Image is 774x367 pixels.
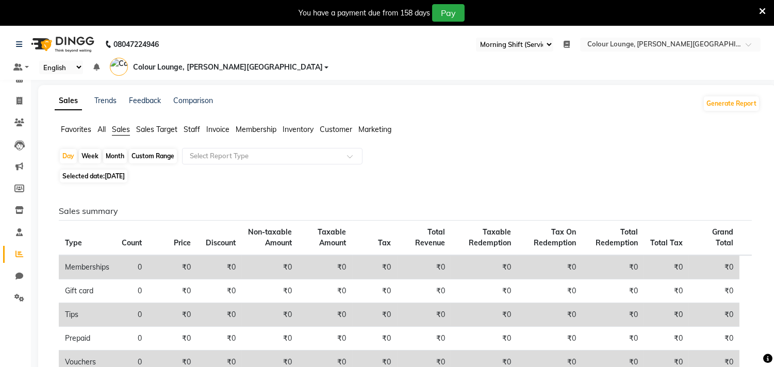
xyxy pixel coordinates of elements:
[206,238,236,247] span: Discount
[469,227,511,247] span: Taxable Redemption
[398,255,451,279] td: ₹0
[451,255,517,279] td: ₹0
[242,279,298,303] td: ₹0
[650,238,683,247] span: Total Tax
[451,327,517,351] td: ₹0
[398,279,451,303] td: ₹0
[242,255,298,279] td: ₹0
[415,227,445,247] span: Total Revenue
[174,238,191,247] span: Price
[59,303,116,327] td: Tips
[353,279,398,303] td: ₹0
[644,255,689,279] td: ₹0
[517,279,582,303] td: ₹0
[59,255,116,279] td: Memberships
[378,238,391,247] span: Tax
[184,125,200,134] span: Staff
[517,303,582,327] td: ₹0
[689,327,739,351] td: ₹0
[60,170,127,182] span: Selected date:
[353,327,398,351] td: ₹0
[298,255,352,279] td: ₹0
[197,279,242,303] td: ₹0
[59,279,116,303] td: Gift card
[197,303,242,327] td: ₹0
[644,303,689,327] td: ₹0
[173,96,213,105] a: Comparison
[59,327,116,351] td: Prepaid
[26,30,97,59] img: logo
[116,255,148,279] td: 0
[689,255,739,279] td: ₹0
[129,149,177,163] div: Custom Range
[148,279,197,303] td: ₹0
[689,303,739,327] td: ₹0
[55,92,82,110] a: Sales
[113,30,159,59] b: 08047224946
[582,303,644,327] td: ₹0
[105,172,125,180] span: [DATE]
[358,125,391,134] span: Marketing
[116,327,148,351] td: 0
[148,303,197,327] td: ₹0
[299,8,430,19] div: You have a payment due from 158 days
[116,279,148,303] td: 0
[148,327,197,351] td: ₹0
[148,255,197,279] td: ₹0
[122,238,142,247] span: Count
[353,303,398,327] td: ₹0
[79,149,101,163] div: Week
[320,125,352,134] span: Customer
[197,255,242,279] td: ₹0
[689,279,739,303] td: ₹0
[298,279,352,303] td: ₹0
[94,96,117,105] a: Trends
[298,303,352,327] td: ₹0
[582,255,644,279] td: ₹0
[136,125,177,134] span: Sales Target
[318,227,347,247] span: Taxable Amount
[242,327,298,351] td: ₹0
[644,327,689,351] td: ₹0
[432,4,465,22] button: Pay
[110,58,128,76] img: Colour Lounge, Lawrence Road
[61,125,91,134] span: Favorites
[712,227,733,247] span: Grand Total
[197,327,242,351] td: ₹0
[112,125,130,134] span: Sales
[60,149,77,163] div: Day
[582,327,644,351] td: ₹0
[236,125,276,134] span: Membership
[704,96,759,111] button: Generate Report
[133,62,323,73] span: Colour Lounge, [PERSON_NAME][GEOGRAPHIC_DATA]
[298,327,352,351] td: ₹0
[451,279,517,303] td: ₹0
[644,279,689,303] td: ₹0
[353,255,398,279] td: ₹0
[59,206,752,216] h6: Sales summary
[248,227,292,247] span: Non-taxable Amount
[65,238,82,247] span: Type
[206,125,229,134] span: Invoice
[451,303,517,327] td: ₹0
[534,227,576,247] span: Tax On Redemption
[283,125,314,134] span: Inventory
[517,327,582,351] td: ₹0
[398,303,451,327] td: ₹0
[129,96,161,105] a: Feedback
[582,279,644,303] td: ₹0
[242,303,298,327] td: ₹0
[116,303,148,327] td: 0
[97,125,106,134] span: All
[103,149,127,163] div: Month
[517,255,582,279] td: ₹0
[398,327,451,351] td: ₹0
